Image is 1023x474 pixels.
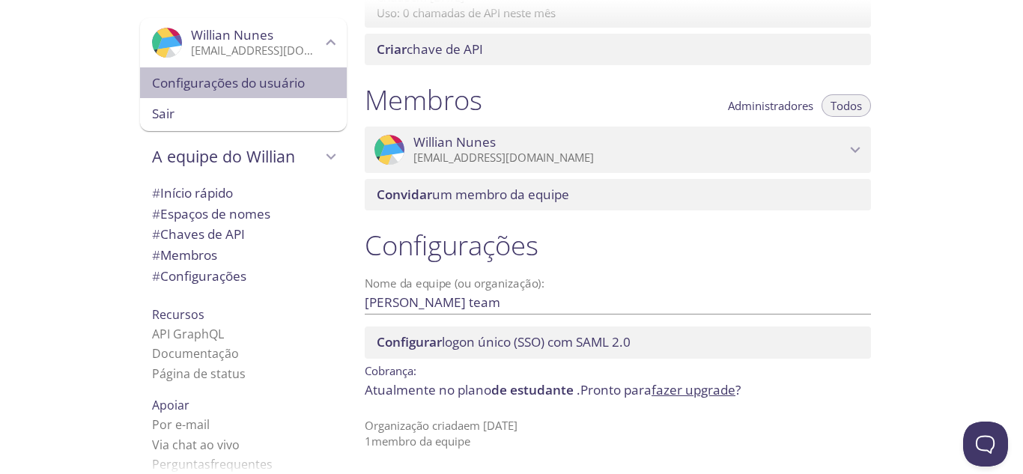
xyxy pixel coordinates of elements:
[365,179,871,210] div: Convidar um membro da equipe
[365,326,871,358] div: Configurar SSO
[365,127,871,173] div: Willian Nunes
[152,437,240,453] font: Via chat ao vivo
[152,397,189,413] font: Apoiar
[152,326,224,342] a: API GraphQL
[140,183,347,204] div: Início rápido
[160,184,233,201] font: Início rápido
[580,381,652,398] font: Pronto para
[735,381,741,398] font: ?
[140,224,347,245] div: Chaves de API
[365,34,871,65] div: Criar chave de API
[152,306,204,323] font: Recursos
[365,226,538,264] font: Configurações
[140,18,347,67] div: Willian Nunes
[140,137,347,176] div: A equipe do Willian
[365,276,544,291] font: Nome da equipe (ou organização):
[407,40,483,58] font: chave de API
[822,94,871,117] button: Todos
[464,418,517,433] font: em [DATE]
[365,381,491,398] font: Atualmente no plano
[191,43,371,58] font: [EMAIL_ADDRESS][DOMAIN_NAME]
[377,333,442,350] font: Configurar
[140,204,347,225] div: Espaços de nomes
[377,186,432,203] font: Convidar
[152,416,210,433] font: Por e-mail
[456,133,496,151] font: Nunes
[442,333,631,350] font: logon único (SSO) com SAML 2.0
[577,381,580,398] font: .
[963,422,1008,467] iframe: Help Scout Beacon - Aberto
[234,26,273,43] font: Nunes
[152,246,160,264] font: #
[152,365,246,382] a: Página de status
[365,363,416,378] font: Cobrança:
[160,225,245,243] font: Chaves de API
[652,381,735,398] a: fazer upgrade
[371,434,470,449] font: membro da equipe
[152,105,174,122] font: Sair
[160,205,270,222] font: Espaços de nomes
[160,246,217,264] font: Membros
[152,225,160,243] font: #
[377,40,407,58] font: Criar
[152,267,160,285] font: #
[191,26,231,43] font: Willian
[365,418,464,433] font: Organização criada
[365,81,482,118] font: Membros
[365,434,371,449] font: 1
[140,98,347,131] div: Sair
[152,345,239,362] a: Documentação
[831,98,862,113] font: Todos
[728,98,813,113] font: Administradores
[140,67,347,99] div: Configurações do usuário
[152,184,160,201] font: #
[160,267,246,285] font: Configurações
[152,205,160,222] font: #
[413,133,453,151] font: Willian
[432,186,569,203] font: um membro da equipe
[140,266,347,287] div: Configurações da equipe
[152,74,305,91] font: Configurações do usuário
[719,94,822,117] button: Administradores
[140,245,347,266] div: Membros
[413,150,594,165] font: [EMAIL_ADDRESS][DOMAIN_NAME]
[152,145,295,167] font: A equipe do Willian
[491,381,574,398] font: de estudante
